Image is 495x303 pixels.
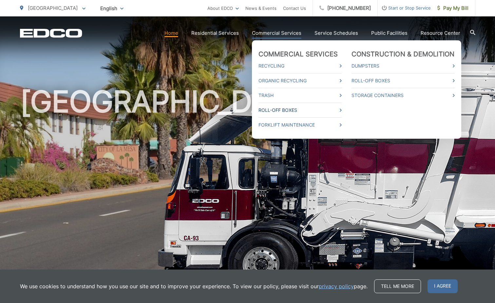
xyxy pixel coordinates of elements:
[258,121,342,129] a: Forklift Maintenance
[352,77,455,85] a: Roll-Off Boxes
[20,282,368,290] p: We use cookies to understand how you use our site and to improve your experience. To view our pol...
[252,29,301,37] a: Commercial Services
[352,62,455,70] a: Dumpsters
[352,50,455,58] a: Construction & Demolition
[371,29,408,37] a: Public Facilities
[258,77,342,85] a: Organic Recycling
[374,279,421,293] a: Tell me more
[258,91,342,99] a: Trash
[164,29,178,37] a: Home
[95,3,128,14] span: English
[245,4,276,12] a: News & Events
[319,282,354,290] a: privacy policy
[258,50,338,58] a: Commercial Services
[207,4,239,12] a: About EDCO
[352,91,455,99] a: Storage Containers
[314,29,358,37] a: Service Schedules
[437,4,468,12] span: Pay My Bill
[28,5,78,11] span: [GEOGRAPHIC_DATA]
[258,106,342,114] a: Roll-Off Boxes
[283,4,306,12] a: Contact Us
[191,29,239,37] a: Residential Services
[258,62,342,70] a: Recycling
[428,279,458,293] span: I agree
[20,85,475,293] h1: [GEOGRAPHIC_DATA]
[421,29,460,37] a: Resource Center
[20,29,82,38] a: EDCD logo. Return to the homepage.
